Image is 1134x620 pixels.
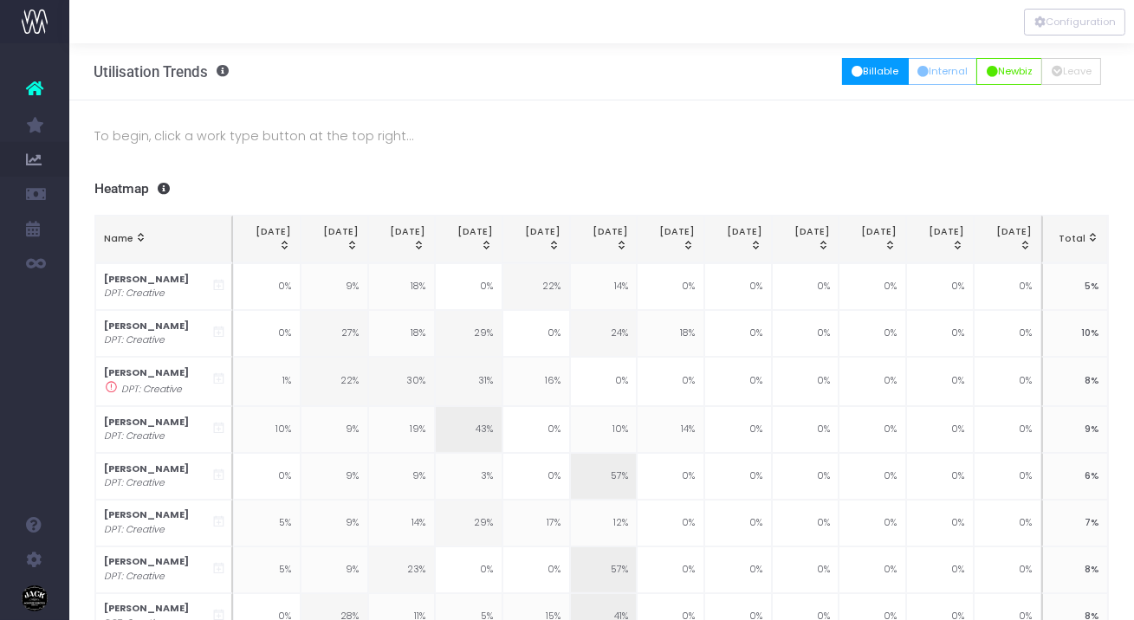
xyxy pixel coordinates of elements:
th: Mar 25: activate to sort column ascending [233,216,301,263]
td: 1% [233,357,301,406]
td: 0% [839,406,906,453]
td: 0% [704,546,772,593]
td: 0% [570,357,638,406]
td: 18% [368,263,436,310]
td: 0% [974,357,1041,406]
button: Internal [908,58,978,85]
td: 57% [570,546,638,593]
th: May 25: activate to sort column ascending [368,216,436,263]
td: 27% [301,310,368,357]
td: 5% [1041,263,1109,310]
th: Dec 25: activate to sort column ascending [839,216,906,263]
td: 0% [772,263,839,310]
div: [DATE] [377,225,425,253]
div: [DATE] [444,225,493,253]
td: 0% [839,500,906,546]
strong: [PERSON_NAME] [104,602,189,615]
td: 18% [637,310,704,357]
td: 14% [570,263,638,310]
td: 22% [502,263,570,310]
i: DPT: Creative [104,287,165,300]
td: 10% [570,406,638,453]
td: 43% [435,406,502,453]
td: 0% [839,263,906,310]
div: [DATE] [916,225,964,253]
td: 0% [637,357,704,406]
td: 0% [233,263,301,310]
th: Jul 25: activate to sort column ascending [502,216,570,263]
i: DPT: Creative [104,333,165,347]
td: 16% [502,357,570,406]
button: Leave [1041,58,1101,85]
td: 0% [839,453,906,500]
td: 0% [637,453,704,500]
div: Vertical button group [1024,9,1125,36]
td: 0% [435,263,502,310]
th: Aug 25: activate to sort column ascending [570,216,638,263]
td: 8% [1041,357,1109,406]
p: To begin, click a work type button at the top right... [94,126,1110,146]
td: 10% [1041,310,1109,357]
td: 0% [974,546,1041,593]
i: DPT: Creative [104,570,165,584]
td: 0% [974,500,1041,546]
td: 0% [704,263,772,310]
td: 0% [906,500,974,546]
td: 0% [435,546,502,593]
i: DPT: Creative [104,429,165,443]
td: 18% [368,310,436,357]
td: 6% [1041,453,1109,500]
td: 0% [772,310,839,357]
td: 5% [233,546,301,593]
td: 31% [435,357,502,406]
td: 12% [570,500,638,546]
td: 0% [906,453,974,500]
td: 0% [839,310,906,357]
td: 0% [704,310,772,357]
td: 19% [368,406,436,453]
div: [DATE] [714,225,762,253]
strong: [PERSON_NAME] [104,416,189,429]
i: DPT: Creative [121,383,182,397]
td: 0% [704,406,772,453]
td: 7% [1041,500,1109,546]
th: Total: activate to sort column ascending [1041,216,1109,263]
td: 0% [974,263,1041,310]
td: 0% [839,357,906,406]
td: 0% [974,453,1041,500]
td: 9% [301,263,368,310]
td: 0% [906,310,974,357]
td: 0% [772,357,839,406]
td: 24% [570,310,638,357]
td: 9% [1041,406,1109,453]
td: 0% [502,453,570,500]
td: 14% [368,500,436,546]
td: 22% [301,357,368,406]
div: [DATE] [983,225,1032,253]
td: 23% [368,546,436,593]
td: 0% [906,263,974,310]
td: 0% [637,500,704,546]
i: DPT: Creative [104,523,165,537]
td: 0% [839,546,906,593]
td: 0% [502,310,570,357]
td: 0% [502,546,570,593]
td: 0% [233,453,301,500]
td: 0% [502,406,570,453]
div: [DATE] [646,225,695,253]
td: 0% [637,546,704,593]
td: 0% [637,263,704,310]
th: Nov 25: activate to sort column ascending [772,216,839,263]
td: 0% [704,357,772,406]
button: Billable [842,58,909,85]
td: 9% [301,453,368,500]
td: 0% [772,406,839,453]
td: 17% [502,500,570,546]
td: 30% [368,357,436,406]
img: images/default_profile_image.png [22,585,48,611]
td: 0% [704,453,772,500]
th: Sep 25: activate to sort column ascending [637,216,704,263]
td: 0% [704,500,772,546]
div: [DATE] [243,225,291,253]
td: 0% [974,310,1041,357]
